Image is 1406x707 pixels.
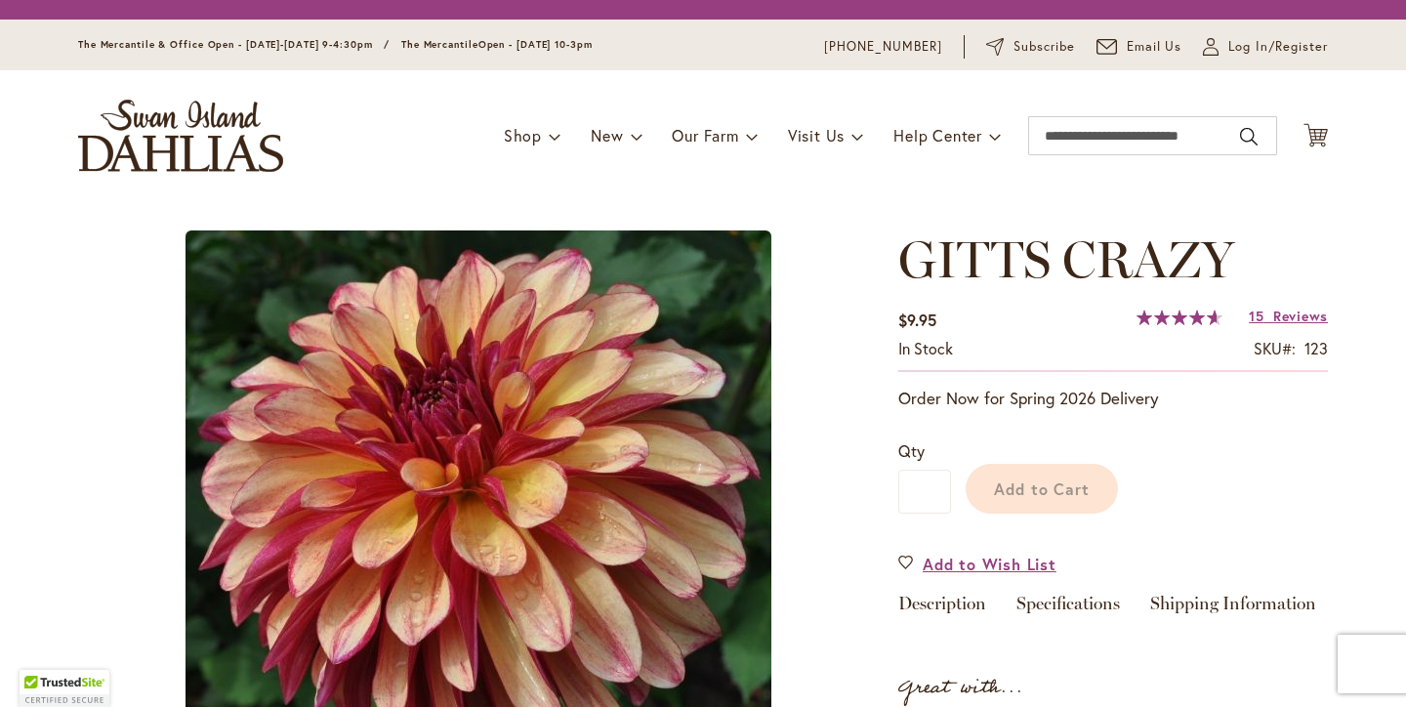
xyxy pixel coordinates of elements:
a: [PHONE_NUMBER] [824,37,942,57]
iframe: Launch Accessibility Center [15,638,69,692]
span: Visit Us [788,125,845,146]
a: Log In/Register [1203,37,1328,57]
strong: Great with... [898,672,1023,704]
p: Order Now for Spring 2026 Delivery [898,387,1328,410]
div: Detailed Product Info [898,595,1328,623]
a: Email Us [1096,37,1182,57]
span: Shop [504,125,542,146]
strong: SKU [1254,338,1296,358]
span: Subscribe [1013,37,1075,57]
span: GITTS CRAZY [898,229,1234,290]
div: 93% [1137,310,1222,325]
a: Add to Wish List [898,553,1056,575]
a: Specifications [1016,595,1120,623]
span: Our Farm [672,125,738,146]
button: Search [1240,121,1258,152]
span: Add to Wish List [923,553,1056,575]
span: Qty [898,440,925,461]
span: Log In/Register [1228,37,1328,57]
span: New [591,125,623,146]
a: Shipping Information [1150,595,1316,623]
a: Description [898,595,986,623]
span: Reviews [1273,307,1328,325]
span: The Mercantile & Office Open - [DATE]-[DATE] 9-4:30pm / The Mercantile [78,38,478,51]
span: Open - [DATE] 10-3pm [478,38,593,51]
a: Subscribe [986,37,1075,57]
div: Availability [898,338,953,360]
a: store logo [78,100,283,172]
a: 15 Reviews [1249,307,1328,325]
span: Help Center [893,125,982,146]
span: Email Us [1127,37,1182,57]
span: $9.95 [898,310,936,330]
div: 123 [1304,338,1328,360]
span: 15 [1249,307,1263,325]
span: In stock [898,338,953,358]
